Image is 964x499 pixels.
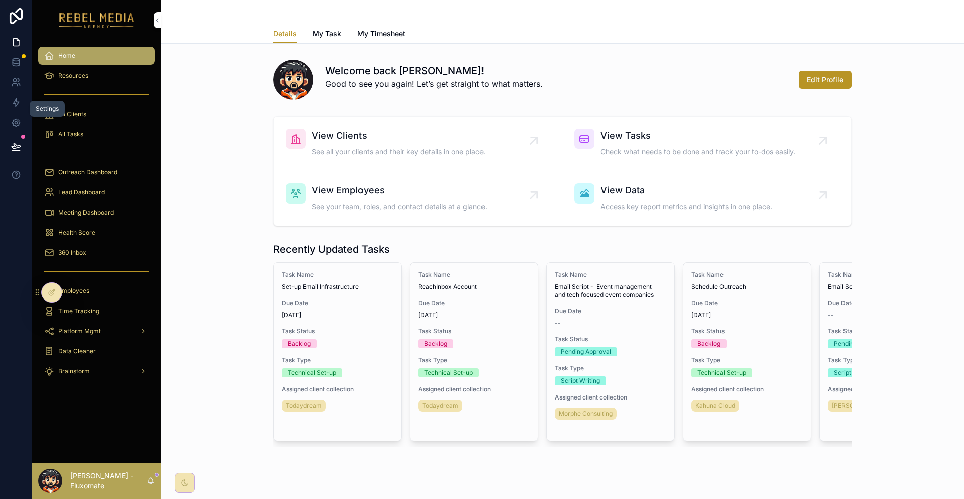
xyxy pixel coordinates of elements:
[288,368,336,377] div: Technical Set-up
[274,171,562,226] a: View EmployeesSee your team, roles, and contact details at a glance.
[58,287,89,295] span: Employees
[282,311,393,319] span: [DATE]
[58,249,86,257] span: 360 Inbox
[828,327,939,335] span: Task Status
[282,299,393,307] span: Due Date
[36,105,59,113] div: Settings
[282,356,393,364] span: Task Type
[600,147,795,157] span: Check what needs to be done and track your to-dos easily.
[828,311,834,319] span: --
[691,299,803,307] span: Due Date
[555,283,666,299] span: Email Script - Event management and tech focused event companies
[828,299,939,307] span: Due Date
[561,376,600,385] div: Script Writing
[273,262,402,441] a: Task NameSet-up Email InfrastructureDue Date[DATE]Task StatusBacklogTask TypeTechnical Set-upAssi...
[58,347,96,355] span: Data Cleaner
[546,262,675,441] a: Task NameEmail Script - Event management and tech focused event companiesDue Date--Task StatusPen...
[38,322,155,340] a: Platform Mgmt
[58,188,105,196] span: Lead Dashboard
[691,400,739,412] a: Kahuna Cloud
[38,125,155,143] a: All Tasks
[410,262,538,441] a: Task NameReachInbox AccountDue Date[DATE]Task StatusBacklogTask TypeTechnical Set-upAssigned clie...
[58,327,101,335] span: Platform Mgmt
[273,242,390,256] h1: Recently Updated Tasks
[555,307,666,315] span: Due Date
[834,339,884,348] div: Pending Approval
[312,183,487,197] span: View Employees
[697,368,746,377] div: Technical Set-up
[38,47,155,65] a: Home
[58,229,95,237] span: Health Score
[312,129,486,143] span: View Clients
[312,147,486,157] span: See all your clients and their key details in one place.
[418,327,530,335] span: Task Status
[600,129,795,143] span: View Tasks
[691,283,803,291] span: Schedule Outreach
[274,117,562,171] a: View ClientsSee all your clients and their key details in one place.
[555,271,666,279] span: Task Name
[691,327,803,335] span: Task Status
[38,342,155,360] a: Data Cleaner
[562,171,851,226] a: View DataAccess key report metrics and insights in one place.
[58,168,117,176] span: Outreach Dashboard
[691,356,803,364] span: Task Type
[697,339,720,348] div: Backlog
[38,67,155,85] a: Resources
[282,327,393,335] span: Task Status
[357,25,405,45] a: My Timesheet
[58,52,75,60] span: Home
[38,204,155,222] a: Meeting Dashboard
[325,64,543,78] h1: Welcome back [PERSON_NAME]!
[313,25,341,45] a: My Task
[32,40,161,392] div: scrollable content
[282,385,393,393] span: Assigned client collection
[562,117,851,171] a: View TasksCheck what needs to be done and track your to-dos easily.
[58,209,114,217] span: Meeting Dashboard
[559,410,613,418] span: Morphe Consulting
[418,283,530,291] span: ReachInbox Account
[38,302,155,320] a: Time Tracking
[282,271,393,279] span: Task Name
[357,29,405,39] span: My Timesheet
[834,368,873,377] div: Script Writing
[555,408,617,420] a: Morphe Consulting
[286,402,322,410] span: Todaydream
[600,183,772,197] span: View Data
[418,311,530,319] span: [DATE]
[38,282,155,300] a: Employees
[828,271,939,279] span: Task Name
[555,364,666,372] span: Task Type
[555,335,666,343] span: Task Status
[312,202,487,212] span: See your team, roles, and contact details at a glance.
[418,356,530,364] span: Task Type
[58,72,88,80] span: Resources
[561,347,611,356] div: Pending Approval
[828,283,939,291] span: Email Script - Industrial/security
[555,319,561,327] span: --
[832,402,881,410] span: [PERSON_NAME]
[424,339,447,348] div: Backlog
[38,224,155,242] a: Health Score
[828,385,939,393] span: Assigned client collection
[418,400,462,412] a: Todaydream
[70,471,147,491] p: [PERSON_NAME] - Fluxomate
[38,183,155,202] a: Lead Dashboard
[828,400,885,412] a: [PERSON_NAME]
[58,110,86,118] span: All Clients
[418,271,530,279] span: Task Name
[424,368,473,377] div: Technical Set-up
[282,283,393,291] span: Set-up Email Infrastructure
[799,71,852,89] button: Edit Profile
[288,339,311,348] div: Backlog
[313,29,341,39] span: My Task
[38,105,155,123] a: All Clients
[38,163,155,181] a: Outreach Dashboard
[38,244,155,262] a: 360 Inbox
[59,12,134,28] img: App logo
[418,385,530,393] span: Assigned client collection
[273,29,297,39] span: Details
[691,271,803,279] span: Task Name
[325,78,543,90] p: Good to see you again! Let’s get straight to what matters.
[683,262,811,441] a: Task NameSchedule OutreachDue Date[DATE]Task StatusBacklogTask TypeTechnical Set-upAssigned clien...
[422,402,458,410] span: Todaydream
